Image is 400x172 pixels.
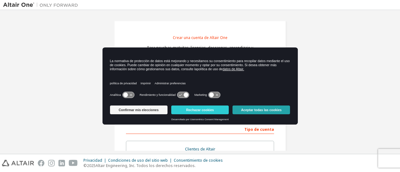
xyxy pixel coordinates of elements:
font: © [83,163,87,168]
font: Para pruebas gratuitas, licencias, descargas, aprendizaje y [147,45,253,50]
font: Clientes de Altair [185,146,215,152]
img: linkedin.svg [58,160,65,166]
img: instagram.svg [48,160,55,166]
img: Altair Uno [3,2,81,8]
img: facebook.svg [38,160,44,166]
font: Privacidad [83,158,102,163]
font: Altair Engineering, Inc. Todos los derechos reservados. [96,163,196,168]
font: Crear una cuenta de Altair One [173,35,227,40]
font: Tipo de cuenta [244,127,274,132]
font: 2025 [87,163,96,168]
font: Consentimiento de cookies [174,158,223,163]
img: youtube.svg [69,160,78,166]
font: Condiciones de uso del sitio web [108,158,168,163]
img: altair_logo.svg [2,160,34,166]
